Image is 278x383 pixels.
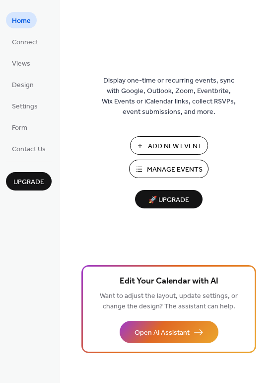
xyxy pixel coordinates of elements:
[6,97,44,114] a: Settings
[135,190,203,208] button: 🚀 Upgrade
[6,76,40,93] a: Design
[130,136,208,155] button: Add New Event
[12,16,31,26] span: Home
[12,80,34,91] span: Design
[13,177,44,188] span: Upgrade
[148,141,202,152] span: Add New Event
[100,289,238,313] span: Want to adjust the layout, update settings, or change the design? The assistant can help.
[135,328,190,338] span: Open AI Assistant
[6,140,52,157] a: Contact Us
[12,37,38,48] span: Connect
[6,55,36,71] a: Views
[12,123,27,133] span: Form
[141,193,197,207] span: 🚀 Upgrade
[6,172,52,191] button: Upgrade
[129,160,208,178] button: Manage Events
[6,12,37,28] a: Home
[120,321,218,343] button: Open AI Assistant
[6,119,33,135] a: Form
[102,76,236,117] span: Display one-time or recurring events, sync with Google, Outlook, Zoom, Eventbrite, Wix Events or ...
[12,59,30,69] span: Views
[12,101,38,112] span: Settings
[6,33,44,50] a: Connect
[147,165,203,175] span: Manage Events
[120,275,218,288] span: Edit Your Calendar with AI
[12,144,46,155] span: Contact Us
